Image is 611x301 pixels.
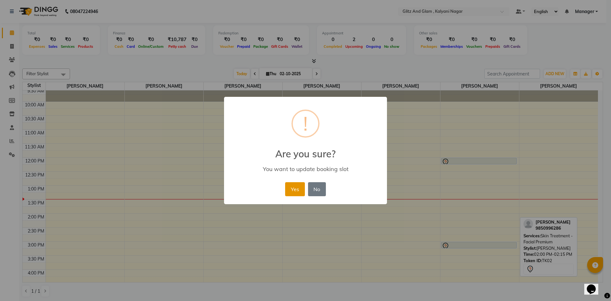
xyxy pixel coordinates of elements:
[224,140,387,160] h2: Are you sure?
[233,165,378,173] div: You want to update booking slot
[308,182,326,196] button: No
[584,276,605,295] iframe: chat widget
[285,182,305,196] button: Yes
[303,111,308,136] div: !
